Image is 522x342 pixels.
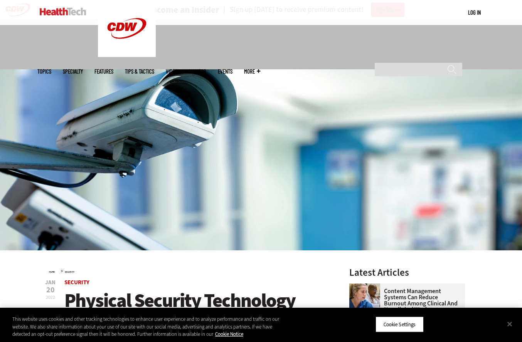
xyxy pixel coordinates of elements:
button: Cookie Settings [376,316,424,332]
h3: Latest Articles [349,268,465,277]
span: 20 [45,286,56,294]
div: » [49,268,329,274]
span: Specialty [63,69,83,74]
div: This website uses cookies and other tracking technologies to enhance user experience and to analy... [12,315,287,338]
a: MonITor [189,69,206,74]
span: 2022 [46,294,55,300]
span: Topics [37,69,51,74]
a: More information about your privacy [215,331,243,337]
a: nurses talk in front of desktop computer [349,283,384,290]
a: CDW [98,51,156,59]
a: Log in [468,9,481,16]
img: nurses talk in front of desktop computer [349,283,380,314]
button: Close [501,315,518,332]
span: Jan [45,280,56,285]
img: Home [40,8,86,15]
span: More [244,69,260,74]
a: Video [166,69,177,74]
a: Tips & Tactics [125,69,154,74]
a: Features [94,69,113,74]
a: Events [218,69,232,74]
a: Security [64,278,89,286]
a: Content Management Systems Can Reduce Burnout Among Clinical and Nonclinical Workers [349,288,460,313]
a: Security [65,270,74,273]
div: User menu [468,8,481,17]
a: Home [49,270,55,273]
